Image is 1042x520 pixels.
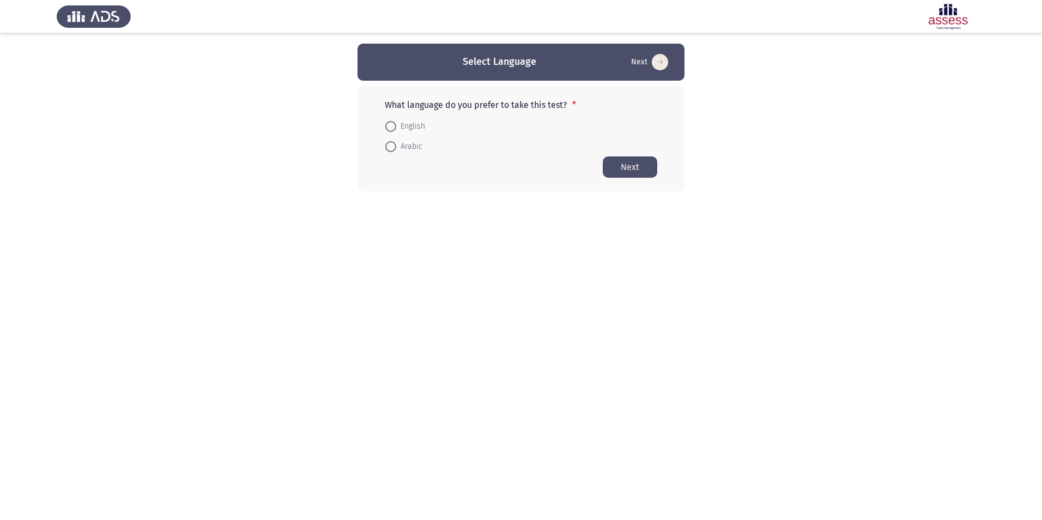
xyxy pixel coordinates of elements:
[57,1,131,32] img: Assess Talent Management logo
[396,120,425,133] span: English
[385,100,657,110] p: What language do you prefer to take this test?
[911,1,985,32] img: Assessment logo of Focus 4 Module Assessment (IB- A/EN/AR)
[463,55,536,69] h3: Select Language
[396,140,422,153] span: Arabic
[603,156,657,178] button: Start assessment
[628,53,671,71] button: Start assessment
